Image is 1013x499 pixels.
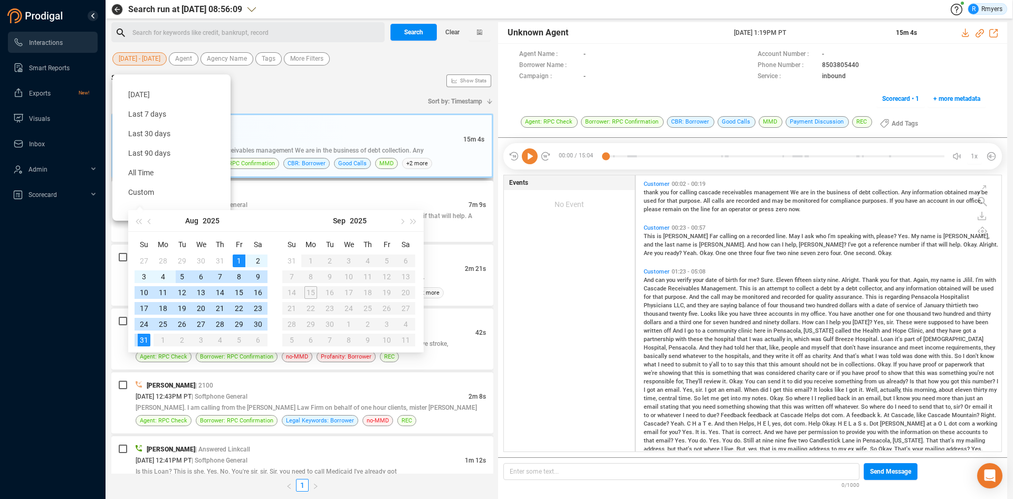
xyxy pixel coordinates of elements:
[13,133,89,154] a: Inbox
[971,148,978,165] span: 1x
[722,189,754,196] span: receivables
[665,241,676,248] span: last
[788,250,800,257] span: nine
[701,310,718,317] span: Looks
[782,294,807,300] span: recorded
[842,277,862,284] span: Alright.
[29,115,50,123] span: Visuals
[663,206,683,213] span: remain
[856,250,878,257] span: second.
[668,285,701,292] span: Receivables
[644,277,655,284] span: And
[460,17,486,144] span: Show Stats
[751,233,776,240] span: recorded
[956,197,966,204] span: our
[111,244,493,306] div: Genesis [PERSON_NAME]| 2100[DATE] 01:00PM PT| Softphone General2m 21sHi. You're speaking to [PERS...
[875,310,886,317] span: one
[780,302,806,309] span: thousand
[8,133,98,154] li: Inbox
[950,197,956,204] span: in
[761,197,772,204] span: and
[128,110,166,118] span: Last 7 days
[739,302,761,309] span: balance
[776,206,789,213] span: zero
[772,197,785,204] span: may
[882,90,919,107] span: Scorecard • 1
[892,115,918,132] span: Add Tags
[284,52,330,65] button: More Filters
[754,250,766,257] span: four
[880,277,891,284] span: you
[817,189,827,196] span: the
[701,206,712,213] span: line
[789,285,796,292] span: to
[846,285,859,292] span: debt
[202,158,275,168] span: Borrower: RPC Confirmation
[759,285,767,292] span: an
[655,277,666,284] span: can
[862,197,890,204] span: purposes.
[777,250,788,257] span: two
[699,241,747,248] span: [PERSON_NAME].
[13,32,89,53] a: Interactions
[739,233,747,240] span: on
[752,206,759,213] span: or
[654,250,665,257] span: you
[262,52,275,65] span: Tags
[644,197,658,204] span: used
[112,52,167,65] button: [DATE] - [DATE]
[761,277,776,284] span: Sure.
[8,82,98,103] li: Exports
[761,302,768,309] span: of
[900,241,921,248] span: number
[111,181,493,242] div: [PERSON_NAME]| 2100[DATE] 01:19PM PT| Softphone General7m 9sYes. My name is [PERSON_NAME], and th...
[901,189,912,196] span: Any
[796,285,816,292] span: collect
[350,210,367,231] button: 2025
[747,241,759,248] span: And
[859,302,872,309] span: with
[712,206,721,213] span: for
[795,310,801,317] span: in
[128,149,170,157] span: Last 90 days
[917,302,924,309] span: of
[665,250,683,257] span: ready?
[933,90,980,107] span: + more metadata
[753,310,769,317] span: three
[785,241,799,248] span: help,
[13,82,89,103] a: ExportsNew!
[963,241,979,248] span: Okay.
[705,277,719,284] span: date
[200,52,253,65] button: Agency Name
[740,310,753,317] span: have
[469,201,486,209] span: 7m 9s
[966,197,982,204] span: office,
[876,233,898,240] span: please?
[7,8,65,23] img: prodigal-logo
[876,302,890,309] span: date
[868,241,873,248] span: a
[338,158,367,168] span: Good Calls
[828,310,840,317] span: You
[906,285,938,292] span: information
[111,308,493,370] div: [PERSON_NAME]| Answered Linkcall[DATE] 12:55PM PT| Softphone General42sHello? Is this about Easte...
[754,189,790,196] span: management
[800,189,810,196] span: are
[890,302,896,309] span: of
[683,250,700,257] span: Yeah.
[712,197,726,204] span: calls
[911,233,921,240] span: My
[874,115,924,132] button: Add Tags
[739,250,754,257] span: three
[414,287,444,298] span: +2 more
[926,241,939,248] span: that
[422,93,493,110] button: Sort by: Timestamp
[128,188,154,196] span: Custom
[207,52,247,65] span: Agency Name
[666,277,677,284] span: you
[969,189,981,196] span: may
[985,277,996,284] span: with
[810,189,817,196] span: in
[816,294,835,300] span: quality
[644,233,657,240] span: This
